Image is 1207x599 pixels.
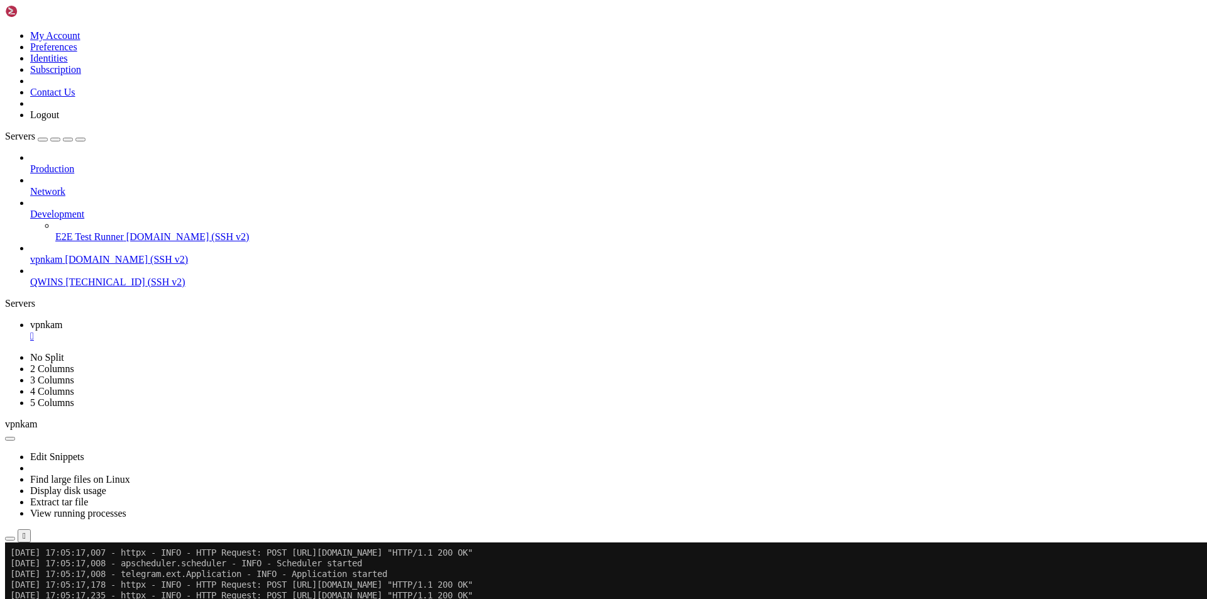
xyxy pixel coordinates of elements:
[5,101,327,111] span: [DATE] 17:05:25,976 - vpn_bot - INFO - Выполняется функция pay()
[30,254,1202,265] a: vpnkam [DOMAIN_NAME] (SSH v2)
[5,5,77,18] img: Shellngn
[5,251,1044,261] x-row: [DATE] 17:05:27,592 - vpn_bot - INFO - payment: 6125183238:1:149
[5,155,1044,165] x-row: [DATE] 17:05:26,166 - httpx - INFO - HTTP Request: POST [URL][DOMAIN_NAME] "HTTP/1.1 200 OK"
[5,219,1044,229] x-row: [DATE] 17:05:27,243 - httpx - INFO - HTTP Request: POST [URL][DOMAIN_NAME] "HTTP/1.1 200 OK"
[5,176,1044,187] x-row: [DATE] 17:05:26,446 - httpx - INFO - HTTP Request: POST [URL][DOMAIN_NAME] "HTTP/1.1 200 OK"
[30,163,74,174] span: Production
[30,375,74,385] a: 3 Columns
[5,298,1202,309] div: Servers
[5,400,1044,411] x-row: [DATE] 17:05:55,777 - httpx - INFO - HTTP Request: POST [URL][DOMAIN_NAME] "HTTP/1.1 200 OK"
[30,451,84,462] a: Edit Snippets
[5,497,1044,507] x-row: [DATE] 17:06:47,320 - httpx - INFO - HTTP Request: POST [URL][DOMAIN_NAME] "HTTP/1.1 200 OK"
[5,16,1044,26] x-row: [DATE] 17:05:17,008 - apscheduler.scheduler - INFO - Scheduler started
[30,352,64,363] a: No Split
[5,454,1044,464] x-row: [DATE] 17:06:07,109 - httpx - INFO - HTTP Request: POST [URL][DOMAIN_NAME] "HTTP/1.1 200 OK"
[5,326,1044,336] x-row: [DATE] 17:05:28,764 - apscheduler.scheduler - INFO - Added job "delete_all_messages" to job store...
[5,112,1044,123] x-row: [DATE] 17:05:25,976 - vpn_bot - INFO - payment: 6125183238:1:149
[5,336,1044,347] x-row: [DATE] 17:05:36,502 - httpx - INFO - HTTP Request: POST [URL][DOMAIN_NAME] "HTTP/1.1 200 OK"
[5,464,1044,475] x-row: [DATE] 17:06:17,164 - httpx - INFO - HTTP Request: POST [URL][DOMAIN_NAME] "HTTP/1.1 200 OK"
[5,197,1044,208] x-row: [DATE] 17:05:26,587 - httpx - INFO - HTTP Request: POST [URL][DOMAIN_NAME] "HTTP/1.1 200 OK"
[5,390,1044,400] x-row: [DATE] 17:05:45,960 - apscheduler.scheduler - INFO - Added job "delete_all_messages" to job store...
[30,64,81,75] a: Subscription
[30,319,1202,342] a: vpnkam
[30,485,106,496] a: Display disk usage
[30,277,1202,288] a: QWINS [TECHNICAL_ID] (SSH v2)
[23,531,26,541] div: 
[5,432,1044,443] x-row: [DATE] 17:05:57,247 - httpx - INFO - HTTP Request: POST [URL][DOMAIN_NAME] "HTTP/1.1 200 OK"
[5,368,1044,379] x-row: [DATE] 17:05:45,891 - vpn_bot - INFO -
[30,109,59,120] a: Logout
[5,48,1044,58] x-row: [DATE] 17:05:17,235 - httpx - INFO - HTTP Request: POST [URL][DOMAIN_NAME] "HTTP/1.1 200 OK"
[5,347,1044,358] x-row: [DATE] 17:05:45,721 - httpx - INFO - HTTP Request: POST [URL][DOMAIN_NAME] "HTTP/1.1 200 OK"
[30,53,68,63] a: Identities
[196,368,207,379] span: 📢
[30,331,1202,342] a: 
[30,163,1202,175] a: Production
[5,80,1044,91] x-row: [DATE] 17:05:24,964 - httpx - INFO - HTTP Request: POST [URL][DOMAIN_NAME] "HTTP/1.1 200 OK"
[5,419,38,429] span: vpnkam
[5,37,1044,48] x-row: [DATE] 17:05:17,178 - httpx - INFO - HTTP Request: POST [URL][DOMAIN_NAME] "HTTP/1.1 200 OK"
[207,368,609,378] span: Пользователь [Поддержка VPN|Kamchatka](tg://user?id=6818610715) активировал бота
[5,5,1044,16] x-row: [DATE] 17:05:17,007 - httpx - INFO - HTTP Request: POST [URL][DOMAIN_NAME] "HTTP/1.1 200 OK"
[5,379,1044,390] x-row: [DATE] 17:05:45,959 - httpx - INFO - HTTP Request: POST [URL][DOMAIN_NAME] "HTTP/1.1 200 OK"
[126,231,250,242] span: [DOMAIN_NAME] (SSH v2)
[65,277,185,287] span: [TECHNICAL_ID] (SSH v2)
[5,272,1044,283] x-row: [DATE] 17:05:27,593 - vpn_bot - INFO - payment: 6125183238:6:499
[55,231,124,242] span: E2E Test Runner
[5,283,1044,294] x-row: [DATE] 17:05:27,593 - vpn_bot - INFO - payment: 6125183238:24:1599
[30,497,88,507] a: Extract tar file
[5,133,1044,144] x-row: [DATE] 17:05:25,976 - vpn_bot - INFO - payment: 6125183238:6:499
[30,209,1202,220] a: Development
[30,243,1202,265] li: vpnkam [DOMAIN_NAME] (SSH v2)
[30,41,77,52] a: Preferences
[5,358,1044,368] x-row: [DATE] 17:05:45,890 - httpx - INFO - HTTP Request: POST [URL][DOMAIN_NAME] "HTTP/1.1 200 OK"
[5,26,1044,37] x-row: [DATE] 17:05:17,008 - telegram.ext.Application - INFO - Application started
[30,508,126,519] a: View running processes
[65,254,189,265] span: [DOMAIN_NAME] (SSH v2)
[30,30,80,41] a: My Account
[5,507,10,518] div: (0, 47)
[55,220,1202,243] li: E2E Test Runner [DOMAIN_NAME] (SSH v2)
[30,175,1202,197] li: Network
[5,208,1044,219] x-row: [DATE] 17:05:26,588 - apscheduler.scheduler - INFO - Added job "delete_all_messages" to job store...
[5,261,1044,272] x-row: [DATE] 17:05:27,592 - vpn_bot - INFO - payment: 6125183238:12:849
[30,87,75,97] a: Contact Us
[30,363,74,374] a: 2 Columns
[30,386,74,397] a: 4 Columns
[30,254,63,265] span: vpnkam
[30,197,1202,243] li: Development
[5,58,1044,69] x-row: [DATE] 17:05:24,715 - httpx - INFO - HTTP Request: POST [URL][DOMAIN_NAME] "HTTP/1.1 200 OK"
[18,529,31,542] button: 
[30,152,1202,175] li: Production
[5,411,1044,422] x-row: [DATE] 17:05:57,045 - httpx - INFO - HTTP Request: POST [URL][DOMAIN_NAME] "HTTP/1.1 200 OK"
[5,123,1044,133] x-row: [DATE] 17:05:25,976 - vpn_bot - INFO - payment: 6125183238:12:849
[5,315,1044,326] x-row: [DATE] 17:05:28,762 - httpx - INFO - HTTP Request: POST [URL][DOMAIN_NAME] "HTTP/1.1 200 OK"
[5,304,1044,315] x-row: [DATE] 17:05:27,674 - apscheduler.scheduler - INFO - Added job "delete_all_messages" to job store...
[30,474,130,485] a: Find large files on Linux
[30,209,84,219] span: Development
[5,443,1044,454] x-row: [DATE] 17:05:57,325 - httpx - INFO - HTTP Request: POST [URL][DOMAIN_NAME] "HTTP/1.1 200 OK"
[30,397,74,408] a: 5 Columns
[5,475,1044,486] x-row: [DATE] 17:06:27,217 - httpx - INFO - HTTP Request: POST [URL][DOMAIN_NAME] "HTTP/1.1 200 OK"
[5,165,1044,176] x-row: [DATE] 17:05:26,168 - apscheduler.scheduler - INFO - Added job "delete_all_messages" to job store...
[5,144,1044,155] x-row: [DATE] 17:05:25,976 - vpn_bot - INFO - payment: 6125183238:24:1599
[30,186,1202,197] a: Network
[30,319,63,330] span: vpnkam
[55,231,1202,243] a: E2E Test Runner [DOMAIN_NAME] (SSH v2)
[5,229,1044,240] x-row: [DATE] 17:05:27,244 - apscheduler.scheduler - INFO - Added job "delete_all_messages" to job store...
[5,294,1044,304] x-row: [DATE] 17:05:27,672 - httpx - INFO - HTTP Request: POST [URL][DOMAIN_NAME] "HTTP/1.1 200 OK"
[5,187,1044,197] x-row: [DATE] 17:05:26,505 - httpx - INFO - HTTP Request: POST [URL][DOMAIN_NAME] "HTTP/1.1 200 OK"
[5,69,1044,80] x-row: [DATE] 17:05:24,884 - httpx - INFO - HTTP Request: POST [URL][DOMAIN_NAME] "HTTP/1.1 200 OK"
[5,131,85,141] a: Servers
[5,240,327,250] span: [DATE] 17:05:27,591 - vpn_bot - INFO - Выполняется функция pay()
[30,265,1202,288] li: QWINS [TECHNICAL_ID] (SSH v2)
[30,186,65,197] span: Network
[5,422,433,432] span: [DATE] 17:05:57,048 - vpn_bot - INFO - Получена команда с текстом: /status 6818610715
[30,277,63,287] span: QWINS
[5,131,35,141] span: Servers
[5,91,1044,101] x-row: [DATE] 17:05:24,965 - apscheduler.scheduler - INFO - Added job "delete_all_messages" to job store...
[5,486,1044,497] x-row: [DATE] 17:06:37,269 - httpx - INFO - HTTP Request: POST [URL][DOMAIN_NAME] "HTTP/1.1 200 OK"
